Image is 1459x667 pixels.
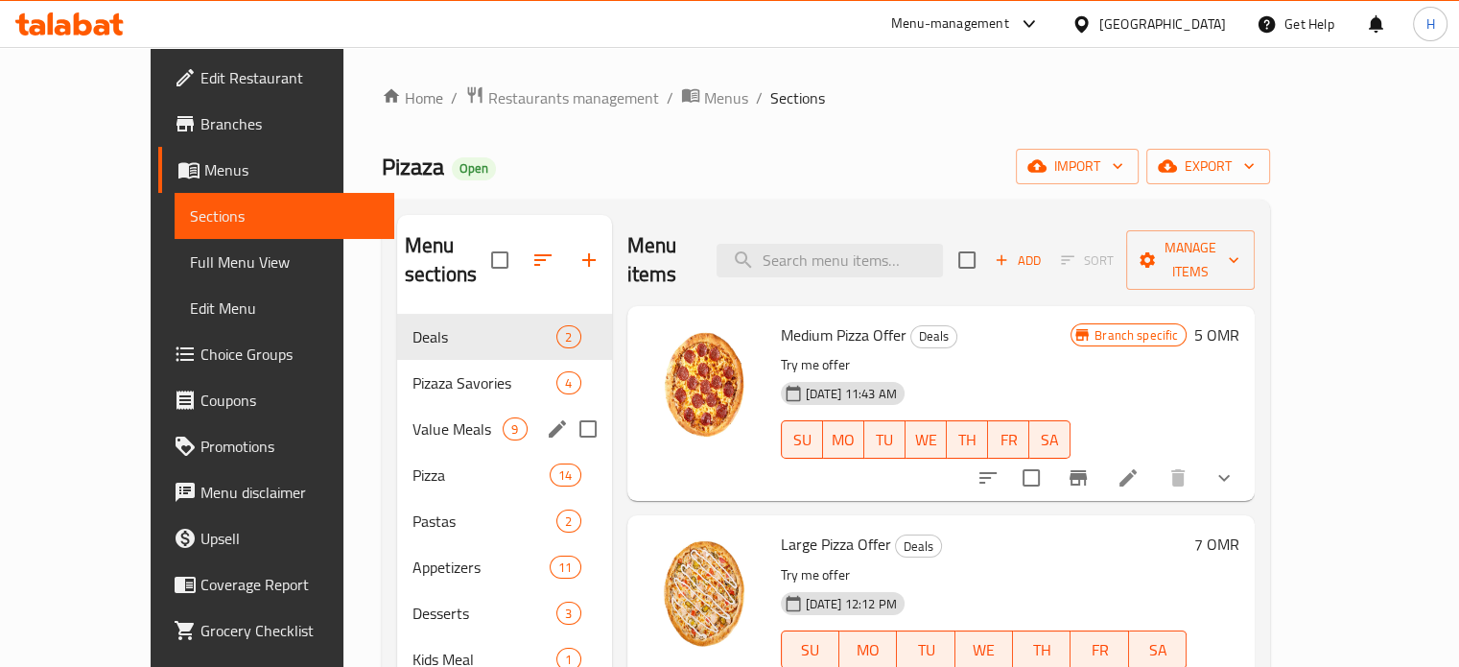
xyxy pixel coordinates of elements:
[1126,230,1255,290] button: Manage items
[992,250,1044,272] span: Add
[550,464,580,487] div: items
[781,563,1188,587] p: Try me offer
[1425,13,1434,35] span: H
[200,343,379,366] span: Choice Groups
[412,602,556,625] div: Desserts
[911,325,956,347] span: Deals
[397,360,612,406] div: Pizaza Savories4
[158,607,394,654] a: Grocery Checklist
[947,420,988,459] button: TH
[770,86,825,109] span: Sections
[397,406,612,452] div: Value Meals9edit
[1011,458,1051,498] span: Select to update
[551,466,579,485] span: 14
[556,371,580,394] div: items
[906,420,947,459] button: WE
[200,573,379,596] span: Coverage Report
[557,328,579,346] span: 2
[1141,236,1239,284] span: Manage items
[963,636,1005,664] span: WE
[781,420,823,459] button: SU
[382,86,443,109] a: Home
[864,420,906,459] button: TU
[397,452,612,498] div: Pizza14
[823,420,864,459] button: MO
[954,426,980,454] span: TH
[412,325,556,348] span: Deals
[175,285,394,331] a: Edit Menu
[557,605,579,623] span: 3
[798,385,905,403] span: [DATE] 11:43 AM
[158,331,394,377] a: Choice Groups
[1087,326,1186,345] span: Branch specific
[895,535,942,558] div: Deals
[452,157,496,180] div: Open
[412,371,556,394] span: Pizaza Savories
[200,112,379,135] span: Branches
[704,86,748,109] span: Menus
[190,297,379,320] span: Edit Menu
[1212,466,1235,489] svg: Show Choices
[488,86,659,109] span: Restaurants management
[1155,455,1201,501] button: delete
[717,244,943,277] input: search
[397,544,612,590] div: Appetizers11
[158,423,394,469] a: Promotions
[412,556,550,579] span: Appetizers
[550,556,580,579] div: items
[798,595,905,613] span: [DATE] 12:12 PM
[200,481,379,504] span: Menu disclaimer
[1194,531,1239,558] h6: 7 OMR
[557,512,579,531] span: 2
[175,193,394,239] a: Sections
[412,510,556,533] div: Pastas
[452,160,496,177] span: Open
[643,322,765,444] img: Medium Pizza Offer
[1016,149,1139,184] button: import
[789,636,832,664] span: SU
[1146,149,1270,184] button: export
[1031,155,1123,179] span: import
[200,389,379,412] span: Coupons
[200,527,379,550] span: Upsell
[158,515,394,561] a: Upsell
[405,231,491,289] h2: Menu sections
[200,435,379,458] span: Promotions
[1194,322,1239,348] h6: 5 OMR
[412,417,503,441] span: Value Meals
[158,101,394,147] a: Branches
[204,158,379,181] span: Menus
[556,325,580,348] div: items
[1055,455,1101,501] button: Branch-specific-item
[913,426,939,454] span: WE
[556,602,580,625] div: items
[382,85,1270,110] nav: breadcrumb
[412,464,550,487] span: Pizza
[397,590,612,636] div: Desserts3
[504,420,526,439] span: 9
[847,636,889,664] span: MO
[175,239,394,285] a: Full Menu View
[158,561,394,607] a: Coverage Report
[543,415,572,443] button: edit
[1021,636,1063,664] span: TH
[1048,246,1126,275] span: Select section first
[947,240,987,280] span: Select section
[781,530,891,559] span: Large Pizza Offer
[158,147,394,193] a: Menus
[905,636,947,664] span: TU
[872,426,898,454] span: TU
[1162,155,1255,179] span: export
[831,426,857,454] span: MO
[996,426,1022,454] span: FR
[382,145,444,188] span: Pizaza
[520,237,566,283] span: Sort sections
[987,246,1048,275] button: Add
[557,374,579,393] span: 4
[158,469,394,515] a: Menu disclaimer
